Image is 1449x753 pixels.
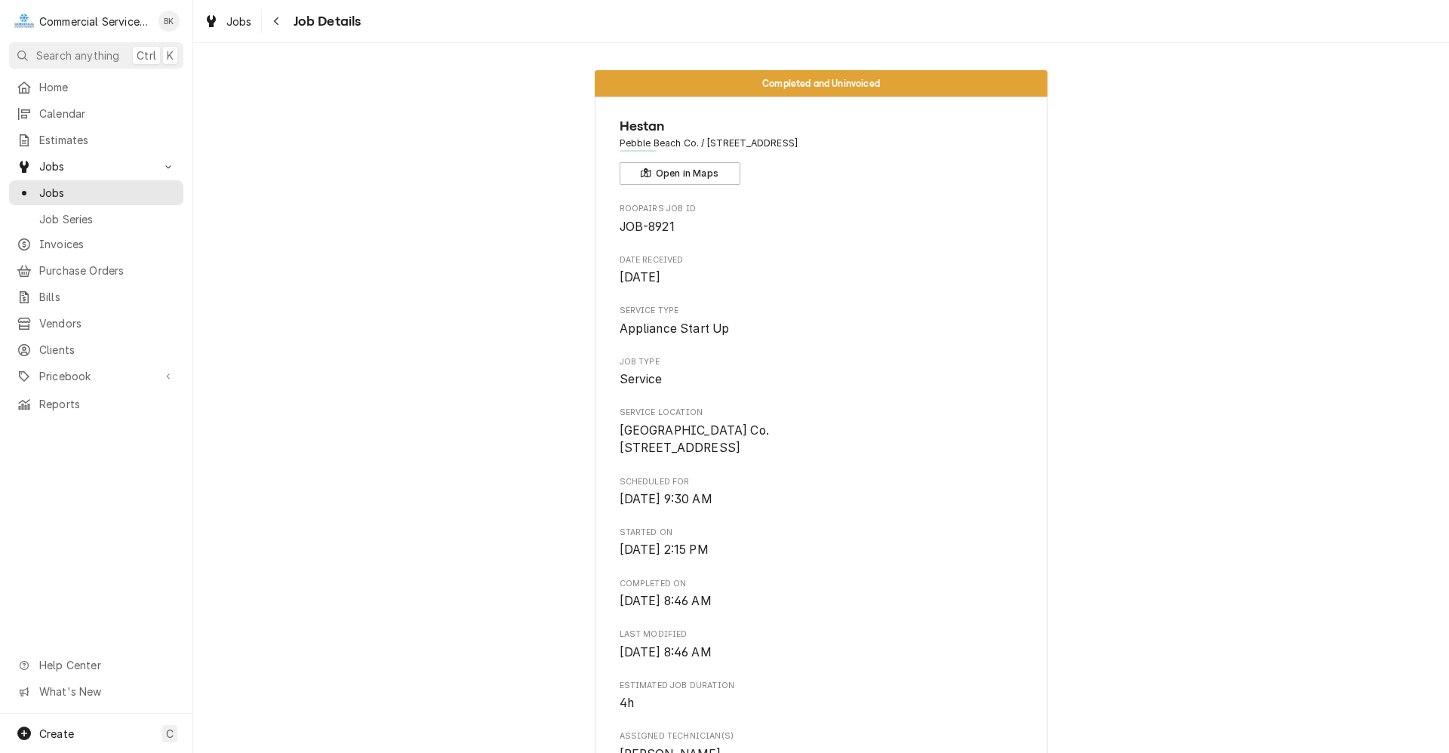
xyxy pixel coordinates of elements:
a: Calendar [9,101,183,126]
a: Invoices [9,232,183,257]
a: Estimates [9,128,183,152]
span: Job Details [289,11,361,32]
div: Scheduled For [620,476,1023,509]
button: Open in Maps [620,162,740,185]
span: Service Type [620,305,1023,317]
div: C [14,11,35,32]
span: [DATE] 9:30 AM [620,492,712,506]
span: Jobs [226,14,252,29]
span: Estimated Job Duration [620,680,1023,692]
span: Invoices [39,236,176,252]
div: Commercial Service Co.'s Avatar [14,11,35,32]
span: [GEOGRAPHIC_DATA] Co. [STREET_ADDRESS] [620,423,769,456]
span: Started On [620,541,1023,559]
span: Estimates [39,132,176,148]
span: Assigned Technician(s) [620,730,1023,742]
div: Commercial Service Co. [39,14,150,29]
span: Job Type [620,370,1023,389]
span: Search anything [36,48,119,63]
div: Completed On [620,578,1023,610]
a: Go to What's New [9,679,183,704]
button: Navigate back [265,9,289,33]
a: Go to Pricebook [9,364,183,389]
span: Estimated Job Duration [620,694,1023,712]
a: Vendors [9,311,183,336]
span: JOB-8921 [620,220,675,234]
div: Roopairs Job ID [620,203,1023,235]
a: Reports [9,392,183,416]
div: Started On [620,527,1023,559]
span: Date Received [620,254,1023,266]
span: 4h [620,696,634,710]
div: Date Received [620,254,1023,287]
div: Service Type [620,305,1023,337]
span: Pricebook [39,368,153,384]
span: Started On [620,527,1023,539]
span: Jobs [39,158,153,174]
a: Jobs [9,180,183,205]
div: Estimated Job Duration [620,680,1023,712]
span: [DATE] 8:46 AM [620,594,712,608]
span: Job Series [39,211,176,227]
span: C [166,726,174,742]
a: Home [9,75,183,100]
span: Service Location [620,407,1023,419]
span: Job Type [620,356,1023,368]
span: Home [39,79,176,95]
span: Create [39,727,74,740]
span: Service Type [620,320,1023,338]
a: Clients [9,337,183,362]
div: Status [595,70,1048,97]
span: What's New [39,684,174,699]
span: Last Modified [620,644,1023,662]
span: Jobs [39,185,176,201]
span: Roopairs Job ID [620,203,1023,215]
span: Reports [39,396,176,412]
span: Service [620,372,663,386]
span: K [167,48,174,63]
span: [DATE] 8:46 AM [620,645,712,659]
span: Name [620,116,1023,137]
span: Date Received [620,269,1023,287]
div: Brian Key's Avatar [158,11,180,32]
div: Job Type [620,356,1023,389]
span: Scheduled For [620,476,1023,488]
span: Completed On [620,592,1023,610]
span: Calendar [39,106,176,121]
span: Clients [39,342,176,358]
span: Appliance Start Up [620,321,730,336]
span: Ctrl [137,48,156,63]
span: Address [620,137,1023,150]
span: Last Modified [620,629,1023,641]
span: Vendors [39,315,176,331]
span: [DATE] 2:15 PM [620,542,709,557]
span: Bills [39,289,176,305]
a: Go to Help Center [9,653,183,678]
span: Roopairs Job ID [620,218,1023,236]
span: Scheduled For [620,490,1023,509]
a: Job Series [9,207,183,232]
span: Help Center [39,657,174,673]
div: Client Information [620,116,1023,185]
a: Bills [9,284,183,309]
span: Service Location [620,422,1023,457]
span: [DATE] [620,270,661,284]
a: Go to Jobs [9,154,183,179]
span: Completed and Uninvoiced [762,78,880,88]
div: BK [158,11,180,32]
div: Last Modified [620,629,1023,661]
div: Service Location [620,407,1023,457]
a: Jobs [198,9,258,34]
a: Purchase Orders [9,258,183,283]
span: Completed On [620,578,1023,590]
span: Purchase Orders [39,263,176,278]
button: Search anythingCtrlK [9,42,183,69]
